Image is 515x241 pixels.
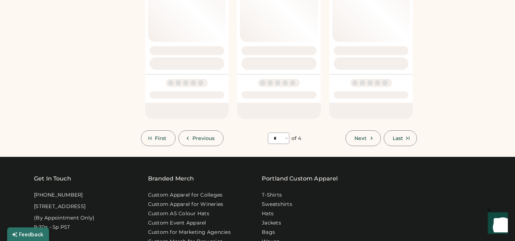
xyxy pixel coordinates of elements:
[262,201,292,208] a: Sweatshirts
[262,192,282,199] a: T-Shirts
[291,135,301,142] div: of 4
[148,192,223,199] a: Custom Apparel for Colleges
[481,209,512,240] iframe: Front Chat
[345,130,381,146] button: Next
[141,130,176,146] button: First
[262,229,275,236] a: Bags
[34,192,83,199] div: [PHONE_NUMBER]
[178,130,224,146] button: Previous
[34,174,71,183] div: Get In Touch
[148,210,209,217] a: Custom AS Colour Hats
[148,201,224,208] a: Custom Apparel for Wineries
[354,136,367,141] span: Next
[155,136,167,141] span: First
[34,224,70,231] div: 9:30a - 5p PST
[262,174,338,183] a: Portland Custom Apparel
[262,210,274,217] a: Hats
[34,203,85,210] div: [STREET_ADDRESS]
[192,136,215,141] span: Previous
[148,229,231,236] a: Custom for Marketing Agencies
[148,174,194,183] div: Branded Merch
[393,136,403,141] span: Last
[384,130,417,146] button: Last
[148,220,206,227] a: Custom Event Apparel
[34,215,94,222] div: (By Appointment Only)
[262,220,281,227] a: Jackets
